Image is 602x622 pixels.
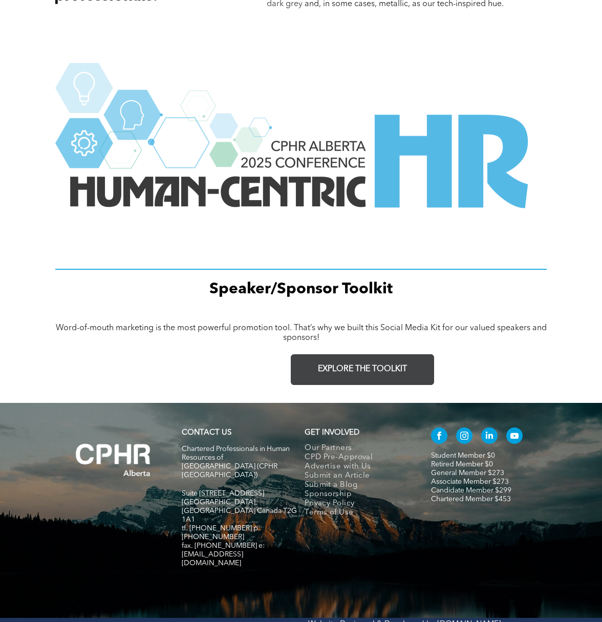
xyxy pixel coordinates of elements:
span: GET INVOLVED [305,429,359,437]
a: linkedin [481,427,498,446]
a: Candidate Member $299 [431,487,511,494]
a: CONTACT US [182,429,231,437]
a: Terms of Use [305,508,413,518]
a: Our Partners [305,444,413,453]
a: Submit an Article [305,471,413,481]
span: Chartered Professionals in Human Resources of [GEOGRAPHIC_DATA] (CPHR [GEOGRAPHIC_DATA]) [182,445,290,479]
span: Speaker/Sponsor Toolkit [209,282,393,297]
a: Retired Member $0 [431,461,493,468]
span: Suite [STREET_ADDRESS] [182,490,264,497]
a: Associate Member $273 [431,478,509,485]
a: EXPLORE THE TOOLKIT [291,354,434,385]
img: The logo for the human-centric hr conference in alberta. [55,63,547,264]
span: tf. [PHONE_NUMBER] p. [PHONE_NUMBER] [182,525,260,541]
a: facebook [431,427,447,446]
span: EXPLORE THE TOOLKIT [318,364,407,374]
a: Advertise with Us [305,462,413,471]
a: Submit a Blog [305,481,413,490]
span: Word-of-mouth marketing is the most powerful promotion tool. That’s why we built this Social Medi... [56,324,547,342]
a: Student Member $0 [431,452,495,459]
a: General Member $273 [431,469,504,477]
a: youtube [506,427,523,446]
a: Privacy Policy [305,499,413,508]
a: CPD Pre-Approval [305,453,413,462]
a: Chartered Member $453 [431,496,511,503]
span: fax. [PHONE_NUMBER] e:[EMAIL_ADDRESS][DOMAIN_NAME] [182,542,265,567]
a: Sponsorship [305,490,413,499]
span: [GEOGRAPHIC_DATA], [GEOGRAPHIC_DATA] Canada T2G 1A1 [182,499,297,523]
img: A white background with a few lines on it [55,423,171,497]
a: instagram [456,427,472,446]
